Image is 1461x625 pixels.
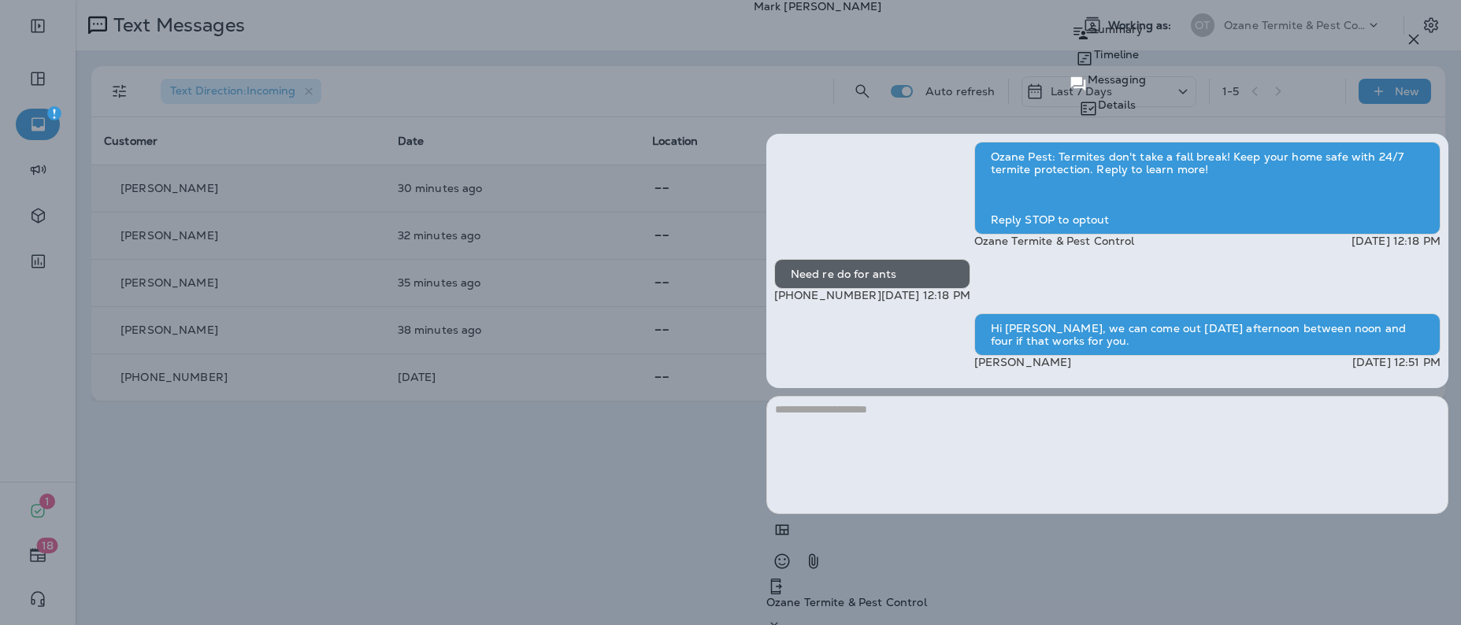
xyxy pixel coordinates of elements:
[974,313,1441,356] div: Hi [PERSON_NAME], we can come out [DATE] afternoon between noon and four if that works for you.
[774,289,881,301] p: [PHONE_NUMBER]
[881,289,970,301] p: [DATE] 12:18 PM
[766,596,1448,608] p: Ozane Termite & Pest Control
[1352,235,1441,247] p: [DATE] 12:18 PM
[974,356,1072,368] p: [PERSON_NAME]
[1090,23,1143,35] p: Summary
[774,259,970,289] div: Need re do for ants
[1094,48,1139,61] p: Timeline
[974,235,1135,247] p: Ozane Termite & Pest Control
[1088,73,1146,86] p: Messaging
[974,142,1441,235] div: Ozane Pest: Termites don't take a fall break! Keep your home safe with 24/7 termite protection. R...
[1352,356,1441,368] p: [DATE] 12:51 PM
[1098,98,1136,111] p: Details
[766,545,798,577] button: Select an emoji
[766,514,798,545] button: Add in a premade template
